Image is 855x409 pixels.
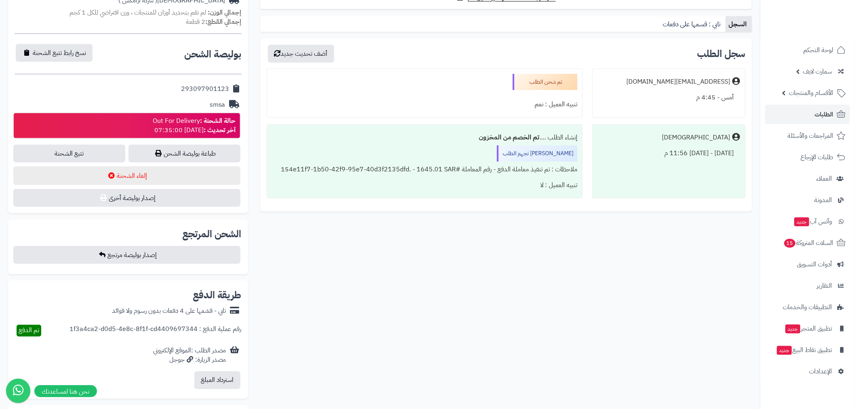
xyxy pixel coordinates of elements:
[112,306,226,316] div: تابي - قسّمها على 4 دفعات بدون رسوم ولا فوائد
[193,290,242,300] h2: طريقة الدفع
[128,145,240,162] a: طباعة بوليصة الشحن
[626,77,731,86] div: [EMAIL_ADDRESS][DOMAIN_NAME]
[598,90,740,105] div: أمس - 4:45 م
[272,130,577,145] div: إنشاء الطلب ....
[182,229,242,239] h2: الشحن المرتجع
[497,145,577,162] div: [PERSON_NAME] تجهيز الطلب
[69,325,242,337] div: رقم عملية الدفع : 1f3a4ca2-d0d5-4e8c-8f1f-cd4409697344
[16,44,93,62] button: نسخ رابط تتبع الشحنة
[726,16,752,32] a: السجل
[801,152,834,163] span: طلبات الإرجاع
[13,145,125,162] a: تتبع الشحنة
[765,126,850,145] a: المراجعات والأسئلة
[268,45,334,63] button: أضف تحديث جديد
[513,74,577,90] div: تم شحن الطلب
[19,326,39,335] span: تم الدفع
[697,49,745,59] h3: سجل الطلب
[800,23,847,40] img: logo-2.png
[765,169,850,188] a: العملاء
[33,48,86,58] span: نسخ رابط تتبع الشحنة
[662,133,731,142] div: [DEMOGRAPHIC_DATA]
[210,100,225,110] div: smsa
[776,344,832,356] span: تطبيق نقاط البيع
[184,49,242,59] h2: بوليصة الشحن
[13,167,240,185] button: إلغاء الشحنة
[783,237,834,249] span: السلات المتروكة
[153,356,226,365] div: مصدر الزيارة: جوجل
[13,189,240,207] button: إصدار بوليصة أخرى
[272,97,577,112] div: تنبيه العميل : نعم
[194,371,240,389] button: استرداد المبلغ
[765,40,850,60] a: لوحة التحكم
[208,8,242,17] strong: إجمالي الوزن:
[815,109,834,120] span: الطلبات
[153,116,236,135] div: Out For Delivery [DATE] 07:35:00
[765,148,850,167] a: طلبات الإرجاع
[765,362,850,381] a: الإعدادات
[809,366,832,377] span: الإعدادات
[272,162,577,177] div: ملاحظات : تم تنفيذ معاملة الدفع - رقم المعاملة #154e11f7-1b50-42f9-95e7-40d3f2135dfd. - 1645.01 SAR
[803,66,832,77] span: سمارت لايف
[660,16,726,32] a: تابي : قسمها على دفعات
[817,280,832,291] span: التقارير
[765,105,850,124] a: الطلبات
[783,301,832,313] span: التطبيقات والخدمات
[765,212,850,231] a: وآتس آبجديد
[765,190,850,210] a: المدونة
[205,17,242,27] strong: إجمالي القطع:
[181,84,230,94] div: 293097901123
[765,340,850,360] a: تطبيق نقاط البيعجديد
[598,145,740,161] div: [DATE] - [DATE] 11:56 م
[786,325,800,333] span: جديد
[200,116,236,126] strong: حالة الشحنة :
[788,130,834,141] span: المراجعات والأسئلة
[153,346,226,365] div: مصدر الطلب :الموقع الإلكتروني
[186,17,242,27] small: 2 قطعة
[765,233,850,253] a: السلات المتروكة15
[815,194,832,206] span: المدونة
[204,125,236,135] strong: آخر تحديث :
[789,87,834,99] span: الأقسام والمنتجات
[13,246,240,264] button: إصدار بوليصة مرتجع
[765,255,850,274] a: أدوات التسويق
[777,346,792,355] span: جديد
[69,8,206,17] span: لم تقم بتحديد أوزان للمنتجات ، وزن افتراضي للكل 1 كجم
[794,216,832,227] span: وآتس آب
[784,239,796,248] span: 15
[785,323,832,334] span: تطبيق المتجر
[765,319,850,338] a: تطبيق المتجرجديد
[804,44,834,56] span: لوحة التحكم
[765,276,850,295] a: التقارير
[272,177,577,193] div: تنبيه العميل : لا
[794,217,809,226] span: جديد
[765,297,850,317] a: التطبيقات والخدمات
[817,173,832,184] span: العملاء
[797,259,832,270] span: أدوات التسويق
[479,133,539,142] b: تم الخصم من المخزون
